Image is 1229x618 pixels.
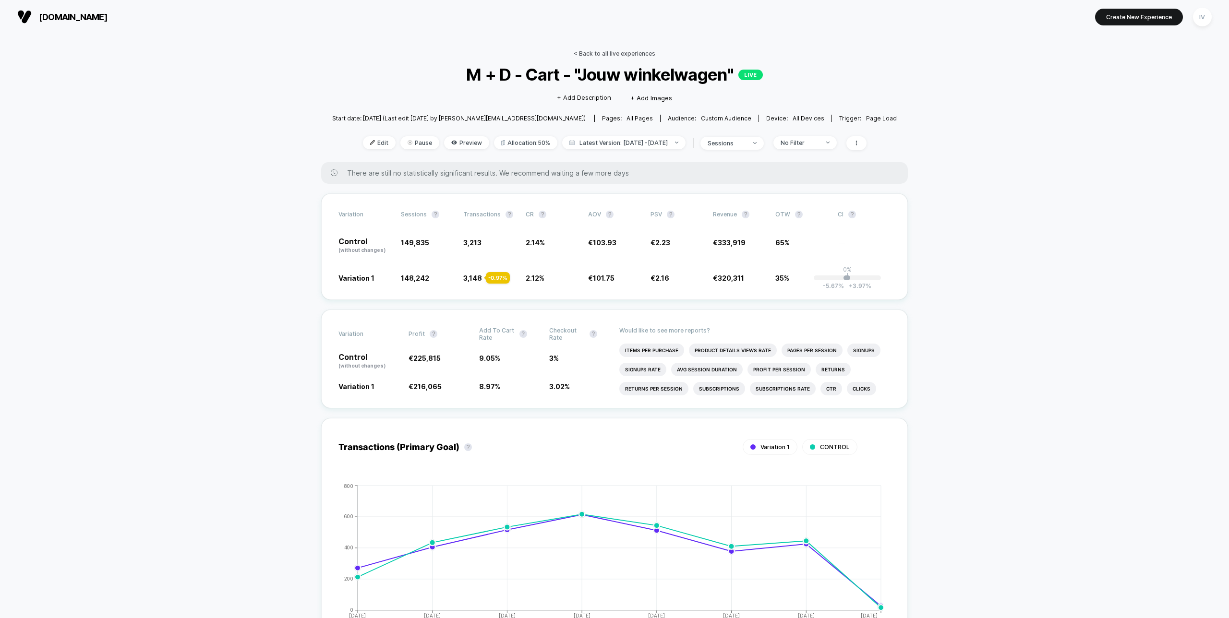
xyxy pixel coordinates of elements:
[401,274,429,282] span: 148,242
[847,382,876,395] li: Clicks
[602,115,653,122] div: Pages:
[651,274,669,282] span: €
[400,136,439,149] span: Pause
[430,330,437,338] button: ?
[823,282,844,289] span: -5.67 %
[718,274,744,282] span: 320,311
[693,382,745,395] li: Subscriptions
[795,211,803,218] button: ?
[753,142,757,144] img: end
[775,211,828,218] span: OTW
[361,64,868,84] span: M + D - Cart - "Jouw winkelwagen"
[606,211,614,218] button: ?
[413,354,441,362] span: 225,815
[39,12,108,22] span: [DOMAIN_NAME]
[363,136,396,149] span: Edit
[338,327,391,341] span: Variation
[651,211,662,218] span: PSV
[413,382,442,391] span: 216,065
[718,238,746,247] span: 333,919
[409,354,441,362] span: €
[847,344,880,357] li: Signups
[844,282,871,289] span: 3.97 %
[409,382,442,391] span: €
[775,238,790,247] span: 65%
[675,142,678,143] img: end
[569,140,575,145] img: calendar
[588,238,616,247] span: €
[463,211,501,218] span: Transactions
[344,513,354,519] tspan: 600
[848,211,856,218] button: ?
[759,115,831,122] span: Device:
[747,363,811,376] li: Profit Per Session
[347,169,889,177] span: There are still no statistically significant results. We recommend waiting a few more days
[750,382,816,395] li: Subscriptions Rate
[401,211,427,218] span: Sessions
[590,330,597,338] button: ?
[738,70,763,80] p: LIVE
[539,211,546,218] button: ?
[838,211,891,218] span: CI
[849,282,853,289] span: +
[781,139,819,146] div: No Filter
[713,238,746,247] span: €
[549,354,559,362] span: 3 %
[464,443,472,451] button: ?
[338,382,374,391] span: Variation 1
[344,483,354,488] tspan: 800
[619,344,684,357] li: Items Per Purchase
[713,211,737,218] span: Revenue
[574,50,655,57] a: < Back to all live experiences
[463,238,482,247] span: 3,213
[838,240,891,254] span: ---
[338,247,386,253] span: (without changes)
[350,607,354,613] tspan: 0
[619,327,891,334] p: Would like to see more reports?
[668,115,751,122] div: Audience:
[713,274,744,282] span: €
[760,443,790,451] span: Variation 1
[593,274,614,282] span: 101.75
[549,327,585,341] span: Checkout Rate
[526,211,534,218] span: CR
[742,211,749,218] button: ?
[501,140,505,145] img: rebalance
[1193,8,1212,26] div: IV
[557,93,611,103] span: + Add Description
[338,353,399,369] p: Control
[526,274,544,282] span: 2.12 %
[667,211,675,218] button: ?
[17,10,32,24] img: Visually logo
[332,115,586,122] span: Start date: [DATE] (Last edit [DATE] by [PERSON_NAME][EMAIL_ADDRESS][DOMAIN_NAME])
[708,140,746,147] div: sessions
[816,363,851,376] li: Returns
[463,274,482,282] span: 3,148
[793,115,824,122] span: all devices
[826,142,830,143] img: end
[519,330,527,338] button: ?
[1190,7,1215,27] button: IV
[630,94,672,102] span: + Add Images
[479,354,500,362] span: 9.05 %
[444,136,489,149] span: Preview
[401,238,429,247] span: 149,835
[409,330,425,337] span: Profit
[820,443,850,451] span: CONTROL
[619,382,688,395] li: Returns Per Session
[338,238,391,254] p: Control
[526,238,545,247] span: 2.14 %
[486,272,510,284] div: - 0.97 %
[671,363,743,376] li: Avg Session Duration
[866,115,897,122] span: Page Load
[588,211,601,218] span: AOV
[782,344,843,357] li: Pages Per Session
[690,136,700,150] span: |
[655,238,670,247] span: 2.23
[846,273,849,280] p: |
[506,211,513,218] button: ?
[701,115,751,122] span: Custom Audience
[627,115,653,122] span: all pages
[432,211,439,218] button: ?
[344,545,354,550] tspan: 400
